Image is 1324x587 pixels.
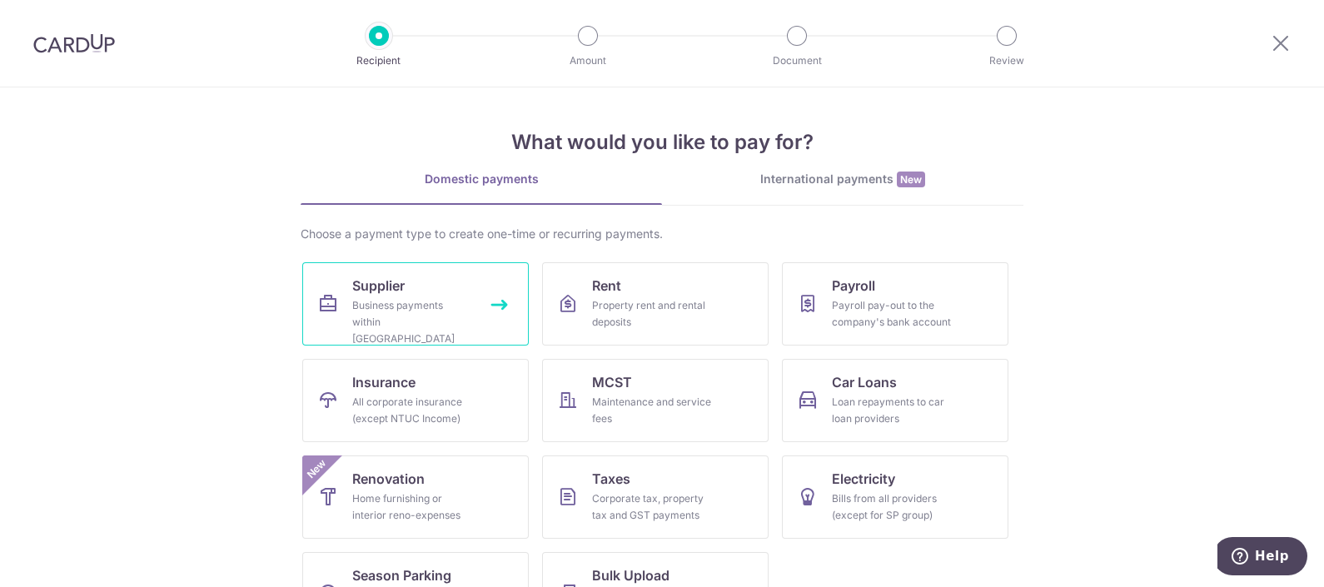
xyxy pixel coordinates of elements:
div: Business payments within [GEOGRAPHIC_DATA] [352,297,472,347]
span: Insurance [352,372,416,392]
p: Document [735,52,859,69]
span: Renovation [352,469,425,489]
div: Payroll pay-out to the company's bank account [832,297,952,331]
a: TaxesCorporate tax, property tax and GST payments [542,455,769,539]
a: Car LoansLoan repayments to car loan providers [782,359,1008,442]
h4: What would you like to pay for? [301,127,1023,157]
div: International payments [662,171,1023,188]
p: Review [945,52,1068,69]
span: MCST [592,372,632,392]
div: Loan repayments to car loan providers [832,394,952,427]
div: Property rent and rental deposits [592,297,712,331]
span: Payroll [832,276,875,296]
div: Maintenance and service fees [592,394,712,427]
p: Recipient [317,52,441,69]
a: PayrollPayroll pay-out to the company's bank account [782,262,1008,346]
img: CardUp [33,33,115,53]
span: New [303,455,331,483]
span: Taxes [592,469,630,489]
span: Electricity [832,469,895,489]
div: Corporate tax, property tax and GST payments [592,490,712,524]
iframe: Opens a widget where you can find more information [1217,537,1307,579]
a: InsuranceAll corporate insurance (except NTUC Income) [302,359,529,442]
div: Home furnishing or interior reno-expenses [352,490,472,524]
span: Car Loans [832,372,897,392]
span: Supplier [352,276,405,296]
div: Choose a payment type to create one-time or recurring payments. [301,226,1023,242]
a: MCSTMaintenance and service fees [542,359,769,442]
div: Domestic payments [301,171,662,187]
a: ElectricityBills from all providers (except for SP group) [782,455,1008,539]
span: Season Parking [352,565,451,585]
span: New [897,172,925,187]
p: Amount [526,52,650,69]
div: Bills from all providers (except for SP group) [832,490,952,524]
a: RentProperty rent and rental deposits [542,262,769,346]
span: Bulk Upload [592,565,669,585]
div: All corporate insurance (except NTUC Income) [352,394,472,427]
a: SupplierBusiness payments within [GEOGRAPHIC_DATA] [302,262,529,346]
a: RenovationHome furnishing or interior reno-expensesNew [302,455,529,539]
span: Rent [592,276,621,296]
